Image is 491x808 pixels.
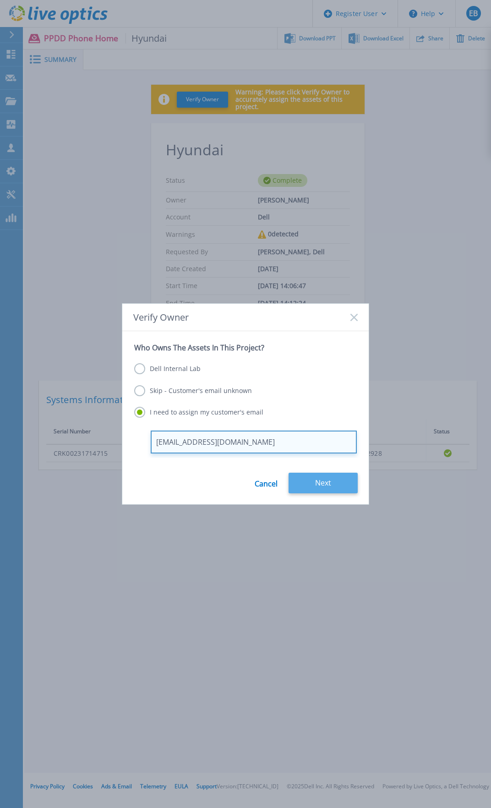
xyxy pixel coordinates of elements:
[134,407,263,418] label: I need to assign my customer's email
[134,363,201,374] label: Dell Internal Lab
[133,312,189,322] span: Verify Owner
[134,343,357,352] p: Who Owns The Assets In This Project?
[289,473,358,493] button: Next
[134,385,252,396] label: Skip - Customer's email unknown
[151,431,357,453] input: Enter email address
[255,473,278,493] a: Cancel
